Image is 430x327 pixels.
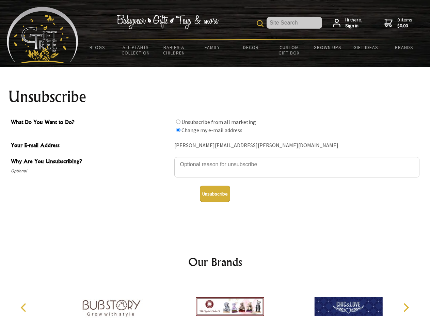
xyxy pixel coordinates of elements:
[257,20,264,27] img: product search
[117,40,155,60] a: All Plants Collection
[345,23,363,29] strong: Sign in
[347,40,385,54] a: Gift Ideas
[385,40,424,54] a: Brands
[11,118,171,128] span: What Do You Want to Do?
[181,119,256,125] label: Unsubscribe from all marketing
[176,128,180,132] input: What Do You Want to Do?
[116,15,219,29] img: Babywear - Gifts - Toys & more
[17,300,32,315] button: Previous
[181,127,242,134] label: Change my e-mail address
[174,140,419,151] div: [PERSON_NAME][EMAIL_ADDRESS][PERSON_NAME][DOMAIN_NAME]
[345,17,363,29] span: Hi there,
[384,17,412,29] a: 0 items$0.00
[270,40,308,60] a: Custom Gift Box
[267,17,322,29] input: Site Search
[155,40,193,60] a: Babies & Children
[398,300,413,315] button: Next
[11,157,171,167] span: Why Are You Unsubscribing?
[308,40,347,54] a: Grown Ups
[397,17,412,29] span: 0 items
[200,186,230,202] button: Unsubscribe
[11,167,171,175] span: Optional
[174,157,419,177] textarea: Why Are You Unsubscribing?
[14,254,417,270] h2: Our Brands
[232,40,270,54] a: Decor
[7,7,78,63] img: Babyware - Gifts - Toys and more...
[176,120,180,124] input: What Do You Want to Do?
[397,23,412,29] strong: $0.00
[78,40,117,54] a: BLOGS
[8,89,422,105] h1: Unsubscribe
[11,141,171,151] span: Your E-mail Address
[333,17,363,29] a: Hi there,Sign in
[193,40,232,54] a: Family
